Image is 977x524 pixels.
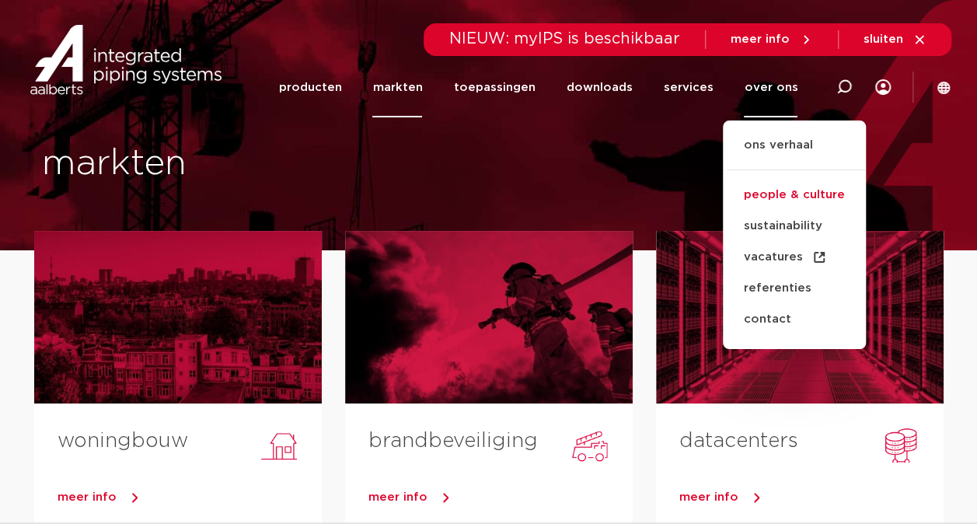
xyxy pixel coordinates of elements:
[679,491,738,503] span: meer info
[453,58,535,117] a: toepassingen
[663,58,713,117] a: services
[42,139,481,189] h1: markten
[679,486,944,509] a: meer info
[278,58,797,117] nav: Menu
[744,58,797,117] a: over ons
[278,58,341,117] a: producten
[723,180,866,211] a: people & culture
[449,31,680,47] span: NIEUW: myIPS is beschikbaar
[731,33,813,47] a: meer info
[864,33,926,47] a: sluiten
[723,273,866,304] a: referenties
[368,491,427,503] span: meer info
[723,211,866,242] a: sustainability
[58,491,117,503] span: meer info
[723,304,866,335] a: contact
[723,242,866,273] a: vacatures
[566,58,632,117] a: downloads
[864,33,903,45] span: sluiten
[372,58,422,117] a: markten
[731,33,790,45] span: meer info
[679,431,798,451] a: datacenters
[723,136,866,170] a: ons verhaal
[368,431,538,451] a: brandbeveiliging
[368,486,633,509] a: meer info
[58,431,188,451] a: woningbouw
[58,486,322,509] a: meer info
